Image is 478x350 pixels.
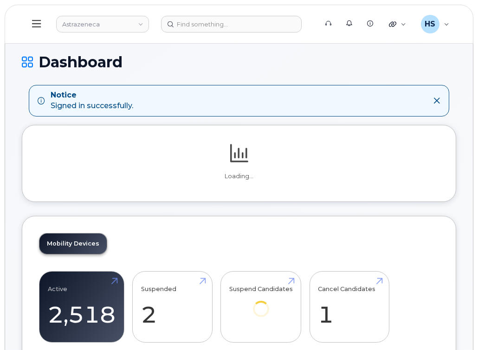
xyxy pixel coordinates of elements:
[51,90,133,101] strong: Notice
[39,233,107,254] a: Mobility Devices
[141,276,204,337] a: Suspended 2
[318,276,381,337] a: Cancel Candidates 1
[48,276,116,337] a: Active 2,518
[22,54,456,70] h1: Dashboard
[51,90,133,111] div: Signed in successfully.
[229,276,293,330] a: Suspend Candidates
[39,172,439,181] p: Loading...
